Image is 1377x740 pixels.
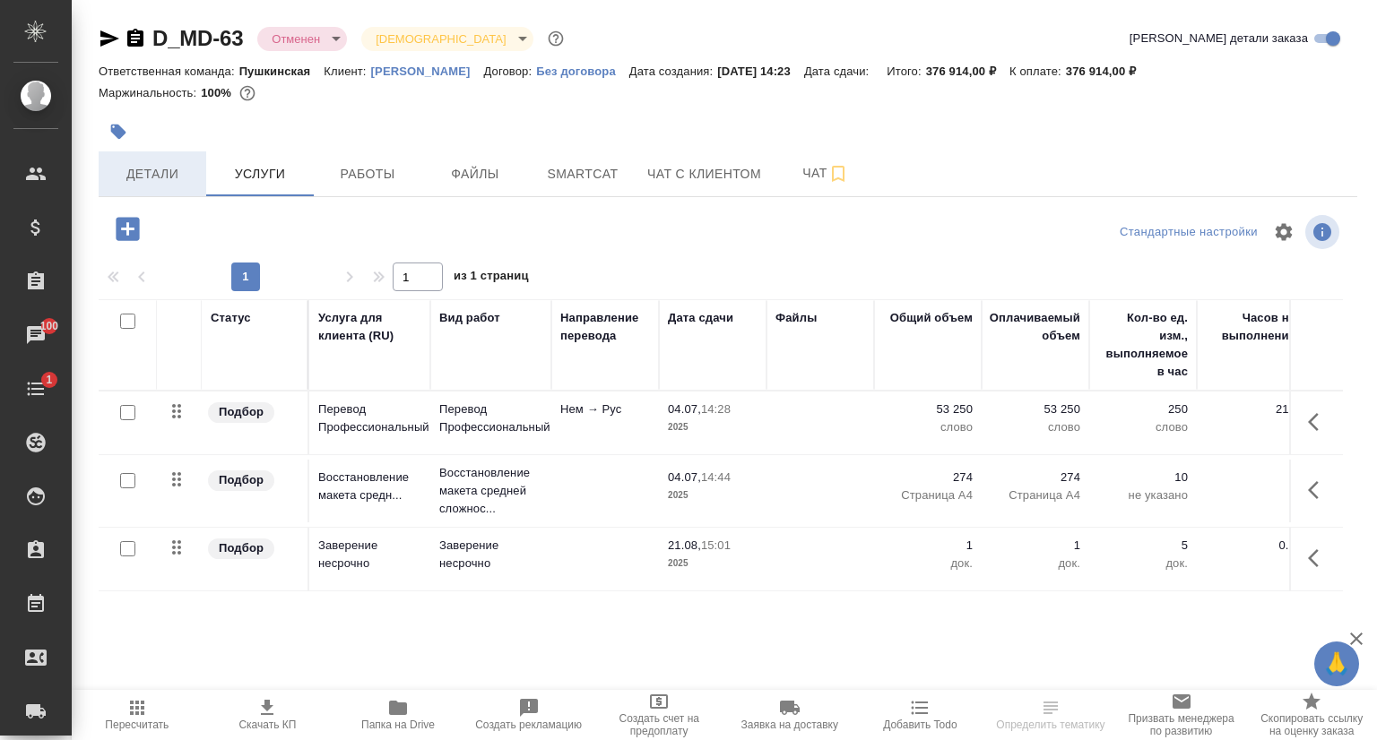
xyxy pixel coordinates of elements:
[99,28,120,49] button: Скопировать ссылку для ЯМессенджера
[370,31,511,47] button: [DEMOGRAPHIC_DATA]
[72,690,203,740] button: Пересчитать
[238,718,296,731] span: Скачать КП
[883,555,973,572] p: док.
[201,86,236,99] p: 100%
[35,371,63,389] span: 1
[724,690,855,740] button: Заявка на доставку
[99,112,138,151] button: Добавить тэг
[1262,211,1305,254] span: Настроить таблицу
[257,27,347,51] div: Отменен
[991,555,1080,572] p: док.
[219,539,264,557] p: Подбор
[211,309,251,327] div: Статус
[883,718,957,731] span: Добавить Todo
[1098,400,1188,418] p: 250
[1314,641,1359,686] button: 🙏
[1246,690,1377,740] button: Скопировать ссылку на оценку заказа
[1009,65,1066,78] p: К оплате:
[1098,537,1188,555] p: 5
[1197,392,1304,454] td: 213
[544,27,567,50] button: Доп статусы указывают на важность/срочность заказа
[536,65,629,78] p: Без договора
[991,486,1080,504] p: Страница А4
[1297,400,1340,443] button: Показать кнопки
[1297,469,1340,512] button: Показать кнопки
[804,65,873,78] p: Дата сдачи:
[560,309,650,345] div: Направление перевода
[668,486,758,504] p: 2025
[560,400,650,418] p: Нем → Рус
[324,65,370,78] p: Клиент:
[318,400,421,436] p: Перевод Профессиональный
[1297,537,1340,580] button: Показать кнопки
[883,469,973,486] p: 274
[333,690,463,740] button: Папка на Drive
[439,464,542,518] p: Восстановление макета средней сложнос...
[668,418,758,436] p: 2025
[985,690,1116,740] button: Определить тематику
[668,470,701,484] p: 04.07,
[30,317,70,335] span: 100
[827,163,849,185] svg: Подписаться
[883,486,973,504] p: Страница А4
[266,31,325,47] button: Отменен
[361,718,435,731] span: Папка на Drive
[668,309,733,327] div: Дата сдачи
[1098,309,1188,381] div: Кол-во ед. изм., выполняемое в час
[439,400,542,436] p: Перевод Профессиональный
[604,712,714,737] span: Создать счет на предоплату
[883,537,973,555] p: 1
[105,718,169,731] span: Пересчитать
[125,28,146,49] button: Скопировать ссылку
[99,86,201,99] p: Маржинальность:
[454,265,529,291] span: из 1 страниц
[701,538,731,552] p: 15:01
[463,690,594,740] button: Создать рекламацию
[217,163,303,185] span: Услуги
[996,718,1104,731] span: Определить тематику
[239,65,325,78] p: Пушкинская
[371,63,484,78] a: [PERSON_NAME]
[4,313,67,357] a: 100
[540,163,626,185] span: Smartcat
[318,469,421,504] p: Восстановление макета средн...
[1098,555,1188,572] p: док.
[1098,486,1188,504] p: не указано
[318,537,421,572] p: Заверение несрочно
[883,418,973,436] p: слово
[1206,309,1295,345] div: Часов на выполнение
[1116,690,1247,740] button: Призвать менеджера по развитию
[668,555,758,572] p: 2025
[1098,418,1188,436] p: слово
[668,402,701,416] p: 04.07,
[371,65,484,78] p: [PERSON_NAME]
[1066,65,1149,78] p: 376 914,00 ₽
[1305,215,1343,249] span: Посмотреть информацию
[152,26,243,50] a: D_MD-63
[593,690,724,740] button: Создать счет на предоплату
[1130,30,1308,47] span: [PERSON_NAME] детали заказа
[1257,712,1366,737] span: Скопировать ссылку на оценку заказа
[361,27,533,51] div: Отменен
[783,162,869,185] span: Чат
[1197,460,1304,522] td: 0
[4,366,67,411] a: 1
[991,469,1080,486] p: 274
[236,82,259,105] button: 0.00 RUB;
[109,163,195,185] span: Детали
[647,163,761,185] span: Чат с клиентом
[701,470,731,484] p: 14:44
[536,63,629,78] a: Без договора
[883,400,973,418] p: 53 250
[717,65,804,78] p: [DATE] 14:23
[203,690,333,740] button: Скачать КП
[1127,712,1236,737] span: Призвать менеджера по развитию
[991,418,1080,436] p: слово
[668,538,701,552] p: 21.08,
[990,309,1080,345] div: Оплачиваемый объем
[629,65,717,78] p: Дата создания:
[219,403,264,421] p: Подбор
[1098,469,1188,486] p: 10
[855,690,986,740] button: Добавить Todo
[991,400,1080,418] p: 53 250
